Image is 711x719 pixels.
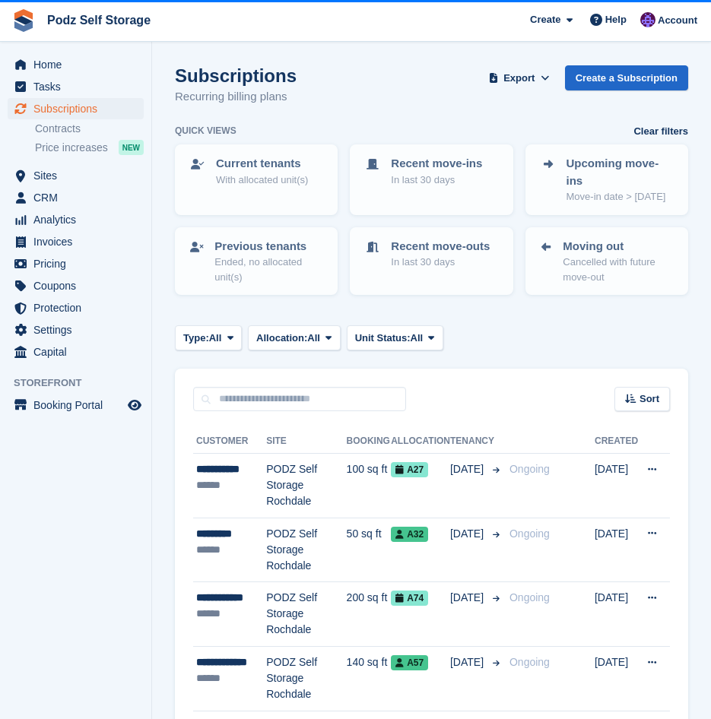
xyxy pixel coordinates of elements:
[567,189,674,204] p: Move-in date > [DATE]
[640,391,659,407] span: Sort
[658,13,697,28] span: Account
[527,146,687,214] a: Upcoming move-ins Move-in date > [DATE]
[266,646,346,711] td: PODZ Self Storage Rochdale
[486,65,553,90] button: Export
[8,76,144,97] a: menu
[33,297,125,318] span: Protection
[8,319,144,340] a: menu
[33,231,125,252] span: Invoices
[33,319,125,340] span: Settings
[33,98,125,119] span: Subscriptions
[633,124,688,139] a: Clear filters
[8,394,144,416] a: menu
[355,331,411,346] span: Unit Status:
[176,146,336,196] a: Current tenants With allocated unit(s)
[565,65,688,90] a: Create a Subscription
[8,54,144,75] a: menu
[411,331,424,346] span: All
[347,518,392,582] td: 50 sq ft
[509,463,550,475] span: Ongoing
[33,187,125,208] span: CRM
[391,429,450,454] th: Allocation
[595,454,638,518] td: [DATE]
[8,98,144,119] a: menu
[595,646,638,711] td: [DATE]
[35,141,108,155] span: Price increases
[567,155,674,189] p: Upcoming move-ins
[450,429,503,454] th: Tenancy
[8,165,144,186] a: menu
[12,9,35,32] img: stora-icon-8386f47178a22dfd0bd8f6a31ec36ba5ce8667c1dd55bd0f319d3a0aa187defe.svg
[266,429,346,454] th: Site
[35,122,144,136] a: Contracts
[176,229,336,294] a: Previous tenants Ended, no allocated unit(s)
[391,173,482,188] p: In last 30 days
[248,325,341,350] button: Allocation: All
[450,590,487,606] span: [DATE]
[193,429,266,454] th: Customer
[509,656,550,668] span: Ongoing
[450,461,487,477] span: [DATE]
[391,527,428,542] span: A32
[256,331,307,346] span: Allocation:
[209,331,222,346] span: All
[391,155,482,173] p: Recent move-ins
[563,255,674,284] p: Cancelled with future move-out
[8,275,144,296] a: menu
[33,275,125,296] span: Coupons
[119,140,144,155] div: NEW
[391,591,428,606] span: A74
[530,12,560,27] span: Create
[509,527,550,540] span: Ongoing
[266,582,346,647] td: PODZ Self Storage Rochdale
[266,518,346,582] td: PODZ Self Storage Rochdale
[347,646,392,711] td: 140 sq ft
[33,394,125,416] span: Booking Portal
[8,209,144,230] a: menu
[8,231,144,252] a: menu
[351,146,511,196] a: Recent move-ins In last 30 days
[391,238,490,255] p: Recent move-outs
[214,238,324,255] p: Previous tenants
[595,582,638,647] td: [DATE]
[8,297,144,318] a: menu
[33,253,125,274] span: Pricing
[33,54,125,75] span: Home
[347,582,392,647] td: 200 sq ft
[450,654,487,670] span: [DATE]
[640,12,655,27] img: Jawed Chowdhary
[8,187,144,208] a: menu
[216,173,308,188] p: With allocated unit(s)
[35,139,144,156] a: Price increases NEW
[351,229,511,279] a: Recent move-outs In last 30 days
[266,454,346,518] td: PODZ Self Storage Rochdale
[175,325,242,350] button: Type: All
[347,325,443,350] button: Unit Status: All
[503,71,535,86] span: Export
[175,124,236,138] h6: Quick views
[14,375,151,391] span: Storefront
[509,591,550,603] span: Ongoing
[605,12,627,27] span: Help
[563,238,674,255] p: Moving out
[595,429,638,454] th: Created
[595,518,638,582] td: [DATE]
[125,396,144,414] a: Preview store
[33,341,125,363] span: Capital
[527,229,687,294] a: Moving out Cancelled with future move-out
[175,88,297,106] p: Recurring billing plans
[450,526,487,542] span: [DATE]
[8,253,144,274] a: menu
[183,331,209,346] span: Type:
[175,65,297,86] h1: Subscriptions
[391,255,490,270] p: In last 30 days
[391,655,428,670] span: A57
[33,209,125,230] span: Analytics
[33,165,125,186] span: Sites
[307,331,320,346] span: All
[33,76,125,97] span: Tasks
[8,341,144,363] a: menu
[214,255,324,284] p: Ended, no allocated unit(s)
[216,155,308,173] p: Current tenants
[391,462,428,477] span: A27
